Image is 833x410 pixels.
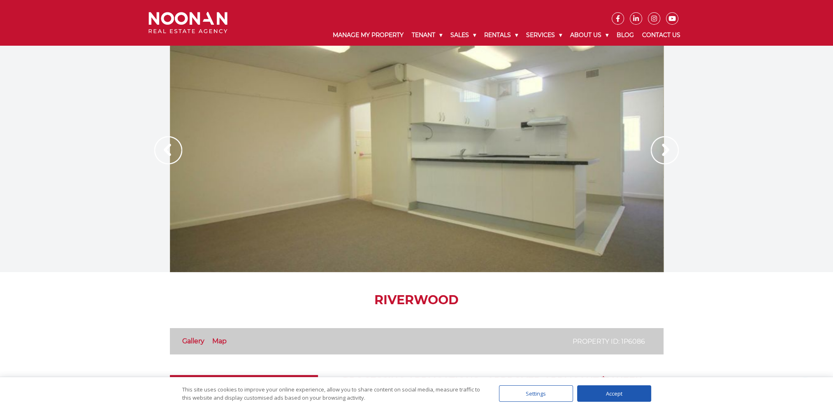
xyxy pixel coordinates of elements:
[499,385,573,402] div: Settings
[651,136,679,164] img: Arrow slider
[408,25,446,46] a: Tenant
[446,25,480,46] a: Sales
[212,337,227,345] a: Map
[182,337,204,345] a: Gallery
[566,25,613,46] a: About Us
[573,336,645,347] p: Property ID: 1P6086
[149,12,227,34] img: Noonan Real Estate Agency
[638,25,684,46] a: Contact Us
[170,293,664,307] h1: RIVERWOOD
[577,385,651,402] div: Accept
[329,25,408,46] a: Manage My Property
[613,25,638,46] a: Blog
[343,375,664,397] h2: PROCESSING APPLICATIONS - APPROVED APPLICANT *1 week free rent* Walk to Everywhere Convenience
[154,136,182,164] img: Arrow slider
[522,25,566,46] a: Services
[480,25,522,46] a: Rentals
[182,385,483,402] div: This site uses cookies to improve your online experience, allow you to share content on social me...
